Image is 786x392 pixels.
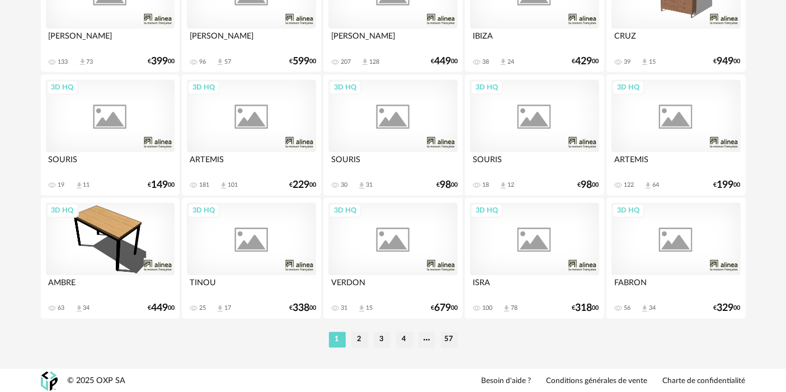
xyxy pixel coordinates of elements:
div: € 00 [572,304,599,312]
span: Download icon [357,181,366,190]
div: 73 [87,58,93,66]
a: Charte de confidentialité [663,376,746,386]
a: 3D HQ TINOU 25 Download icon 17 €33800 [182,197,321,318]
div: € 00 [431,58,458,65]
div: ISRA [470,275,599,297]
div: 39 [624,58,630,66]
a: 3D HQ SOURIS 30 Download icon 31 €9800 [323,74,462,195]
div: 12 [507,181,514,189]
div: 3D HQ [612,80,644,95]
span: 599 [293,58,309,65]
div: 19 [58,181,65,189]
div: 207 [341,58,351,66]
div: € 00 [431,304,458,312]
div: € 00 [148,181,175,189]
div: € 00 [289,181,316,189]
div: € 00 [289,58,316,65]
div: 18 [482,181,489,189]
div: 15 [649,58,656,66]
li: 3 [374,332,390,347]
span: 399 [151,58,168,65]
div: 96 [199,58,206,66]
div: 3D HQ [470,80,503,95]
span: Download icon [641,58,649,66]
div: AMBRE [46,275,175,297]
li: 1 [329,332,346,347]
div: CRUZ [611,29,740,51]
img: OXP [41,371,58,391]
div: 3D HQ [46,80,79,95]
div: € 00 [714,181,741,189]
span: 98 [581,181,592,189]
div: © 2025 OXP SA [68,376,126,386]
span: 949 [717,58,734,65]
div: 64 [652,181,659,189]
div: 3D HQ [329,203,361,218]
div: [PERSON_NAME] [328,29,457,51]
span: 149 [151,181,168,189]
a: Besoin d'aide ? [482,376,531,386]
div: 15 [366,304,373,312]
span: Download icon [216,58,224,66]
div: 56 [624,304,630,312]
div: 34 [649,304,656,312]
div: € 00 [148,58,175,65]
div: 3D HQ [46,203,79,218]
span: 98 [440,181,451,189]
div: € 00 [148,304,175,312]
div: 3D HQ [187,203,220,218]
div: 78 [511,304,517,312]
span: Download icon [361,58,369,66]
a: Conditions générales de vente [547,376,648,386]
div: 31 [341,304,347,312]
span: 449 [434,58,451,65]
span: Download icon [219,181,228,190]
div: € 00 [578,181,599,189]
div: 3D HQ [187,80,220,95]
span: Download icon [502,304,511,313]
div: IBIZA [470,29,599,51]
span: Download icon [78,58,87,66]
span: Download icon [644,181,652,190]
div: 31 [366,181,373,189]
div: 30 [341,181,347,189]
div: 24 [507,58,514,66]
a: 3D HQ SOURIS 19 Download icon 11 €14900 [41,74,180,195]
a: 3D HQ FABRON 56 Download icon 34 €32900 [606,197,745,318]
div: [PERSON_NAME] [46,29,175,51]
div: € 00 [289,304,316,312]
span: 449 [151,304,168,312]
div: 181 [199,181,209,189]
div: 122 [624,181,634,189]
span: 429 [576,58,592,65]
div: 11 [83,181,90,189]
div: [PERSON_NAME] [187,29,316,51]
span: 679 [434,304,451,312]
span: Download icon [75,181,83,190]
span: 329 [717,304,734,312]
div: SOURIS [328,152,457,174]
span: Download icon [641,304,649,313]
div: 100 [482,304,492,312]
a: 3D HQ VERDON 31 Download icon 15 €67900 [323,197,462,318]
span: Download icon [499,58,507,66]
div: 3D HQ [470,203,503,218]
span: 199 [717,181,734,189]
div: € 00 [436,181,458,189]
li: 57 [441,332,458,347]
div: 63 [58,304,65,312]
span: 229 [293,181,309,189]
a: 3D HQ ARTEMIS 181 Download icon 101 €22900 [182,74,321,195]
a: 3D HQ ARTEMIS 122 Download icon 64 €19900 [606,74,745,195]
div: SOURIS [46,152,175,174]
div: € 00 [714,304,741,312]
div: FABRON [611,275,740,297]
div: € 00 [714,58,741,65]
div: 17 [224,304,231,312]
div: 128 [369,58,379,66]
span: Download icon [499,181,507,190]
div: 3D HQ [612,203,644,218]
span: Download icon [216,304,224,313]
div: 101 [228,181,238,189]
div: VERDON [328,275,457,297]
